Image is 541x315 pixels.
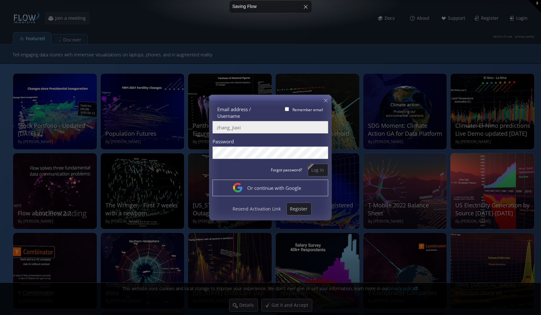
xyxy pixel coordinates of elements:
[285,107,289,111] input: Remember email
[267,164,307,176] a: Forgot password?
[233,183,306,193] button: Or continue with Google
[308,167,328,173] span: Log in
[217,106,266,119] label: Email address / Username
[213,121,328,133] input: Email
[287,206,312,212] span: Register
[213,138,234,145] label: Password
[292,107,324,113] span: Remember email
[230,206,285,212] span: Resend Activation Link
